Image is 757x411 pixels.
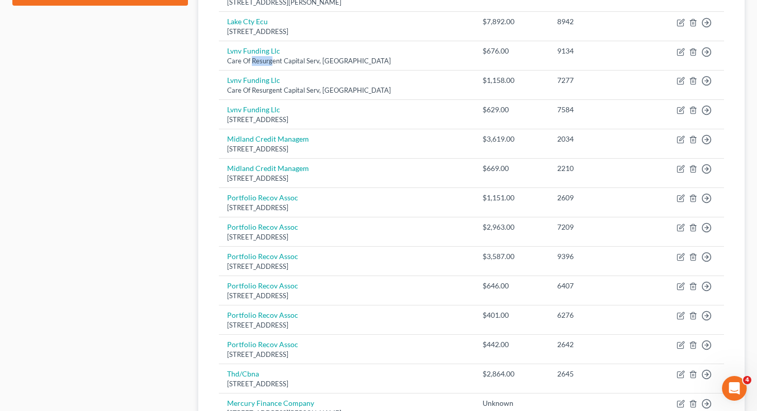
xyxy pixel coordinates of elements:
[227,340,298,349] a: Portfolio Recov Assoc
[483,16,541,27] div: $7,892.00
[483,163,541,174] div: $669.00
[557,222,637,232] div: 7209
[227,291,466,301] div: [STREET_ADDRESS]
[557,134,637,144] div: 2034
[227,17,268,26] a: Lake Cty Ecu
[557,310,637,320] div: 6276
[227,311,298,319] a: Portfolio Recov Assoc
[227,203,466,213] div: [STREET_ADDRESS]
[483,339,541,350] div: $442.00
[227,262,466,271] div: [STREET_ADDRESS]
[483,46,541,56] div: $676.00
[227,144,466,154] div: [STREET_ADDRESS]
[227,27,466,37] div: [STREET_ADDRESS]
[227,76,280,84] a: Lvnv Funding Llc
[227,56,466,66] div: Care Of Resurgent Capital Serv, [GEOGRAPHIC_DATA]
[227,105,280,114] a: Lvnv Funding Llc
[743,376,751,384] span: 4
[227,222,298,231] a: Portfolio Recov Assoc
[227,115,466,125] div: [STREET_ADDRESS]
[227,281,298,290] a: Portfolio Recov Assoc
[557,193,637,203] div: 2609
[483,251,541,262] div: $3,587.00
[227,369,259,378] a: Thd/Cbna
[483,105,541,115] div: $629.00
[227,379,466,389] div: [STREET_ADDRESS]
[557,251,637,262] div: 9396
[483,193,541,203] div: $1,151.00
[483,310,541,320] div: $401.00
[483,75,541,85] div: $1,158.00
[557,281,637,291] div: 6407
[227,134,309,143] a: Midland Credit Managem
[227,320,466,330] div: [STREET_ADDRESS]
[557,105,637,115] div: 7584
[227,164,309,173] a: Midland Credit Managem
[557,369,637,379] div: 2645
[227,232,466,242] div: [STREET_ADDRESS]
[483,222,541,232] div: $2,963.00
[227,350,466,359] div: [STREET_ADDRESS]
[227,174,466,183] div: [STREET_ADDRESS]
[557,163,637,174] div: 2210
[722,376,747,401] iframe: Intercom live chat
[483,369,541,379] div: $2,864.00
[227,399,314,407] a: Mercury Finance Company
[227,252,298,261] a: Portfolio Recov Assoc
[557,16,637,27] div: 8942
[227,85,466,95] div: Care Of Resurgent Capital Serv, [GEOGRAPHIC_DATA]
[227,46,280,55] a: Lvnv Funding Llc
[557,46,637,56] div: 9134
[557,75,637,85] div: 7277
[557,339,637,350] div: 2642
[483,281,541,291] div: $646.00
[483,398,541,408] div: Unknown
[483,134,541,144] div: $3,619.00
[227,193,298,202] a: Portfolio Recov Assoc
